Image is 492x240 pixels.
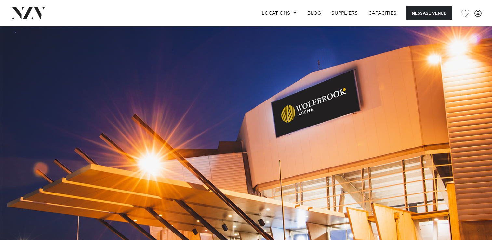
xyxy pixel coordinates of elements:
[326,6,363,20] a: SUPPLIERS
[363,6,402,20] a: Capacities
[406,6,452,20] button: Message Venue
[10,7,46,19] img: nzv-logo.png
[302,6,326,20] a: BLOG
[257,6,302,20] a: Locations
